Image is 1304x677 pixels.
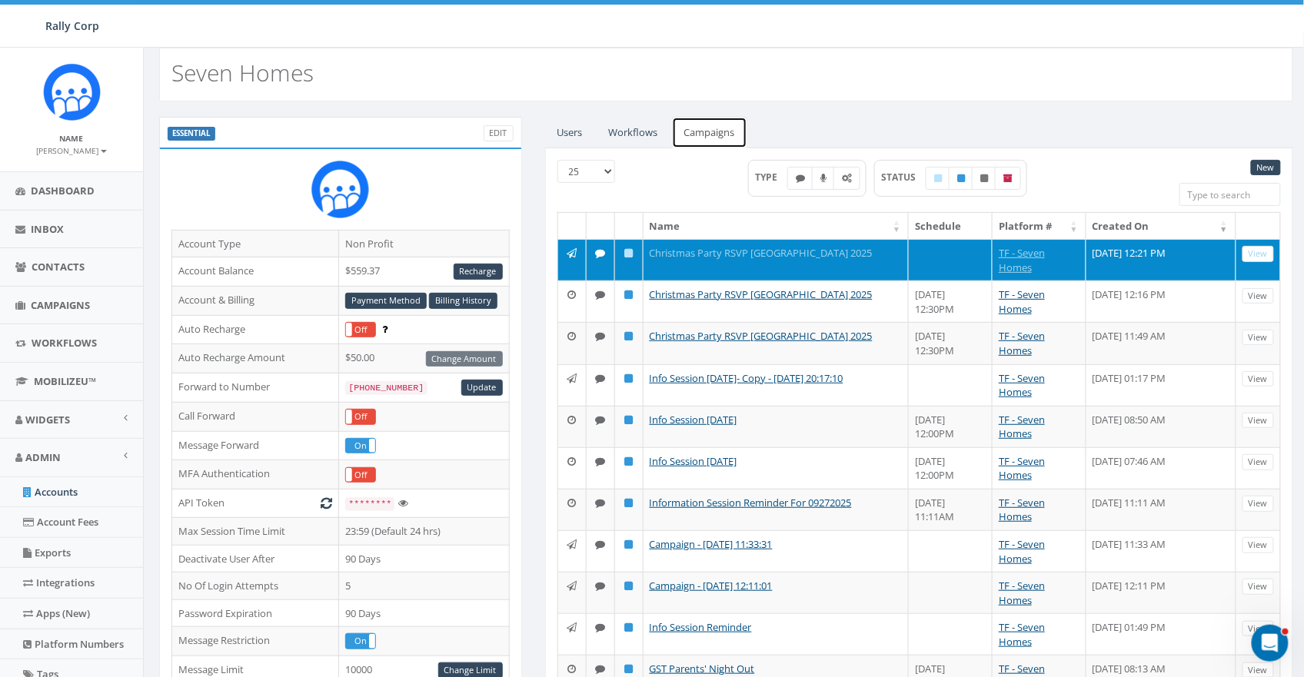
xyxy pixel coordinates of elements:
[595,622,605,632] i: Text SMS
[339,230,509,257] td: Non Profit
[345,322,376,338] div: OnOff
[461,380,503,396] a: Update
[624,622,633,632] i: Published
[45,18,99,33] span: Rally Corp
[755,171,788,184] span: TYPE
[43,63,101,121] img: Icon_1.png
[644,213,910,240] th: Name: activate to sort column ascending
[650,287,873,301] a: Christmas Party RSVP [GEOGRAPHIC_DATA] 2025
[650,620,752,634] a: Info Session Reminder
[1242,413,1274,429] a: View
[25,413,70,426] span: Widgets
[1086,280,1236,322] td: [DATE] 12:16 PM
[345,293,427,309] a: Payment Method
[172,257,339,287] td: Account Balance
[909,489,993,530] td: [DATE] 11:11AM
[321,498,332,508] i: Generate New Token
[881,171,926,184] span: STATUS
[980,174,988,183] i: Unpublished
[624,290,633,300] i: Published
[820,174,827,183] i: Ringless Voice Mail
[346,634,375,649] label: On
[345,467,376,483] div: OnOff
[1086,322,1236,363] td: [DATE] 11:49 AM
[567,415,576,425] i: Schedule: Pick a date and time to send
[172,431,339,460] td: Message Forward
[595,331,605,341] i: Text SMS
[1242,621,1274,637] a: View
[595,539,605,549] i: Text SMS
[624,373,633,383] i: Published
[32,336,97,350] span: Workflows
[995,167,1021,190] label: Archived
[567,498,576,508] i: Schedule: Pick a date and time to send
[172,286,339,315] td: Account & Billing
[1086,572,1236,613] td: [DATE] 12:11 PM
[172,545,339,572] td: Deactivate User After
[999,579,1045,607] a: TF - Seven Homes
[796,174,805,183] i: Text SMS
[934,174,942,183] i: Draft
[650,496,852,509] a: Information Session Reminder For 09272025
[999,413,1045,441] a: TF - Seven Homes
[345,381,427,395] code: [PHONE_NUMBER]
[339,517,509,545] td: 23:59 (Default 24 hrs)
[172,373,339,403] td: Forward to Number
[650,579,773,592] a: Campaign - [DATE] 12:11:01
[567,456,576,466] i: Schedule: Pick a date and time to send
[345,438,376,454] div: OnOff
[624,331,633,341] i: Published
[339,545,509,572] td: 90 Days
[545,117,595,148] a: Users
[345,409,376,425] div: OnOff
[37,143,107,157] a: [PERSON_NAME]
[624,581,633,591] i: Published
[1242,288,1274,304] a: View
[650,454,737,468] a: Info Session [DATE]
[624,498,633,508] i: Published
[993,213,1086,240] th: Platform #: activate to sort column ascending
[787,167,813,190] label: Text SMS
[346,323,375,337] label: Off
[624,539,633,549] i: Published
[672,117,747,148] a: Campaigns
[484,125,514,141] a: Edit
[339,257,509,287] td: $559.37
[1242,496,1274,512] a: View
[909,447,993,489] td: [DATE] 12:00PM
[624,415,633,425] i: Published
[650,329,873,343] a: Christmas Party RSVP [GEOGRAPHIC_DATA] 2025
[25,450,61,464] span: Admin
[567,539,577,549] i: Immediate: Send all messages now
[909,280,993,322] td: [DATE] 12:30PM
[1086,213,1236,240] th: Created On: activate to sort column ascending
[949,167,973,190] label: Published
[650,371,843,385] a: Info Session [DATE]- Copy - [DATE] 20:17:10
[909,406,993,447] td: [DATE] 12:00PM
[595,664,605,674] i: Text SMS
[595,290,605,300] i: Text SMS
[1242,579,1274,595] a: View
[999,329,1045,357] a: TF - Seven Homes
[172,344,339,373] td: Auto Recharge Amount
[650,537,773,551] a: Campaign - [DATE] 11:33:31
[595,498,605,508] i: Text SMS
[345,633,376,649] div: OnOff
[31,184,95,197] span: Dashboard
[1086,447,1236,489] td: [DATE] 07:46 AM
[172,517,339,545] td: Max Session Time Limit
[1251,160,1281,176] a: New
[909,322,993,363] td: [DATE] 12:30PM
[999,371,1045,400] a: TF - Seven Homes
[31,298,90,312] span: Campaigns
[1179,183,1281,206] input: Type to search
[346,468,375,483] label: Off
[382,322,388,336] span: Enable to prevent campaign failure.
[624,456,633,466] i: Published
[650,662,755,675] a: GST Parents' Night Out
[1086,489,1236,530] td: [DATE] 11:11 AM
[1086,406,1236,447] td: [DATE] 08:50 AM
[926,167,950,190] label: Draft
[842,174,852,183] i: Automated Message
[595,373,605,383] i: Text SMS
